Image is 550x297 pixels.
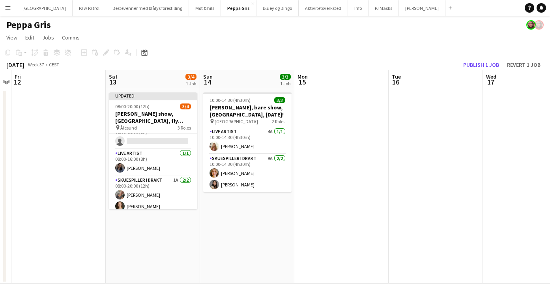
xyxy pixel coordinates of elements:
[109,92,197,209] app-job-card: Updated08:00-20:00 (12h)3/4[PERSON_NAME] show, [GEOGRAPHIC_DATA], fly fredag kveld Ålesund3 Roles...
[221,0,256,16] button: Peppa Gris
[3,32,21,43] a: View
[256,0,299,16] button: Bluey og Bingo
[25,34,34,41] span: Edit
[15,73,21,80] span: Fri
[115,103,150,109] span: 08:00-20:00 (12h)
[399,0,445,16] button: [PERSON_NAME]
[504,60,544,70] button: Revert 1 job
[49,62,59,68] div: CEST
[6,34,17,41] span: View
[108,77,118,86] span: 13
[186,81,196,86] div: 1 Job
[485,77,496,86] span: 17
[215,118,258,124] span: [GEOGRAPHIC_DATA]
[16,0,73,16] button: [GEOGRAPHIC_DATA]
[526,20,536,30] app-user-avatar: Kamilla Skallerud
[203,92,292,192] app-job-card: 10:00-14:30 (4h30m)3/3[PERSON_NAME], bare show, [GEOGRAPHIC_DATA], [DATE]! [GEOGRAPHIC_DATA]2 Rol...
[120,125,137,131] span: Ålesund
[348,0,369,16] button: Info
[210,97,251,103] span: 10:00-14:30 (4h30m)
[178,125,191,131] span: 3 Roles
[203,73,213,80] span: Sun
[6,61,24,69] div: [DATE]
[274,97,285,103] span: 3/3
[203,104,292,118] h3: [PERSON_NAME], bare show, [GEOGRAPHIC_DATA], [DATE]!
[13,77,21,86] span: 12
[280,81,290,86] div: 1 Job
[272,118,285,124] span: 2 Roles
[109,73,118,80] span: Sat
[185,74,196,80] span: 3/4
[369,0,399,16] button: PJ Masks
[106,0,189,16] button: Bestevenner med blålys forestilling
[39,32,57,43] a: Jobs
[189,0,221,16] button: Møt & hils
[73,0,106,16] button: Paw Patrol
[26,62,46,68] span: Week 37
[297,73,308,80] span: Mon
[109,149,197,176] app-card-role: Live artist1/108:00-16:00 (8h)[PERSON_NAME]
[486,73,496,80] span: Wed
[299,0,348,16] button: Aktivitetsverksted
[62,34,80,41] span: Comms
[391,77,401,86] span: 16
[109,92,197,99] div: Updated
[109,122,197,149] app-card-role: Ledsager0/108:00-16:00 (8h)
[460,60,502,70] button: Publish 1 job
[42,34,54,41] span: Jobs
[392,73,401,80] span: Tue
[203,127,292,154] app-card-role: Live artist4A1/110:00-14:30 (4h30m)[PERSON_NAME]
[59,32,83,43] a: Comms
[202,77,213,86] span: 14
[109,110,197,124] h3: [PERSON_NAME] show, [GEOGRAPHIC_DATA], fly fredag kveld
[180,103,191,109] span: 3/4
[6,19,51,31] h1: Peppa Gris
[203,154,292,192] app-card-role: Skuespiller i drakt9A2/210:00-14:30 (4h30m)[PERSON_NAME][PERSON_NAME]
[296,77,308,86] span: 15
[109,176,197,214] app-card-role: Skuespiller i drakt1A2/208:00-20:00 (12h)[PERSON_NAME][PERSON_NAME]
[22,32,37,43] a: Edit
[534,20,544,30] app-user-avatar: Kamilla Skallerud
[280,74,291,80] span: 3/3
